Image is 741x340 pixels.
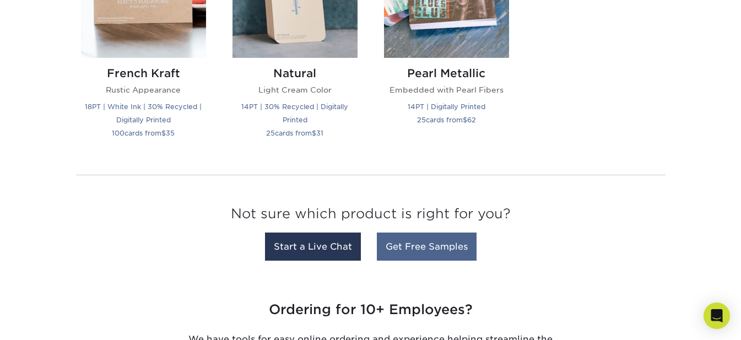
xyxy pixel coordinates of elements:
h2: French Kraft [81,67,206,80]
h3: Not sure which product is right for you? [76,197,666,235]
small: cards from [417,116,476,124]
div: Open Intercom Messenger [704,303,730,329]
h2: Natural [232,67,358,80]
span: 25 [266,129,275,137]
span: $ [161,129,166,137]
small: 14PT | Digitally Printed [408,102,485,111]
small: 14PT | 30% Recycled | Digitally Printed [241,102,348,124]
span: $ [463,116,467,124]
small: 18PT | White Ink | 30% Recycled | Digitally Printed [85,102,202,124]
iframe: Google Customer Reviews [3,306,94,336]
span: 100 [112,129,125,137]
a: Get Free Samples [377,233,477,261]
span: 31 [316,129,323,137]
h2: Pearl Metallic [384,67,509,80]
a: Start a Live Chat [265,233,361,261]
span: 25 [417,116,426,124]
span: 62 [467,116,476,124]
span: 35 [166,129,175,137]
span: $ [312,129,316,137]
h3: Ordering for 10+ Employees? [48,293,693,327]
p: Light Cream Color [232,84,358,95]
p: Embedded with Pearl Fibers [384,84,509,95]
small: cards from [112,129,175,137]
p: Rustic Appearance [81,84,206,95]
small: cards from [266,129,323,137]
